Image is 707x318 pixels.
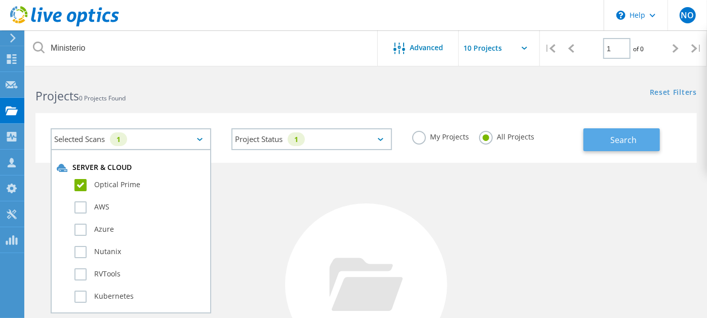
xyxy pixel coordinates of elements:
[686,30,707,66] div: |
[74,268,205,280] label: RVTools
[25,30,378,66] input: Search projects by name, owner, ID, company, etc
[681,11,694,19] span: NO
[288,132,305,146] div: 1
[74,201,205,214] label: AWS
[35,88,79,104] b: Projects
[110,132,127,146] div: 1
[479,131,534,140] label: All Projects
[231,128,392,150] div: Project Status
[616,11,625,20] svg: \n
[412,131,469,140] label: My Projects
[650,89,697,97] a: Reset Filters
[79,94,126,102] span: 0 Projects Found
[583,128,660,151] button: Search
[10,21,119,28] a: Live Optics Dashboard
[540,30,561,66] div: |
[610,134,637,146] span: Search
[57,163,205,173] div: Server & Cloud
[51,128,211,150] div: Selected Scans
[74,291,205,303] label: Kubernetes
[410,44,444,51] span: Advanced
[74,179,205,191] label: Optical Prime
[74,246,205,258] label: Nutanix
[633,45,644,53] span: of 0
[74,224,205,236] label: Azure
